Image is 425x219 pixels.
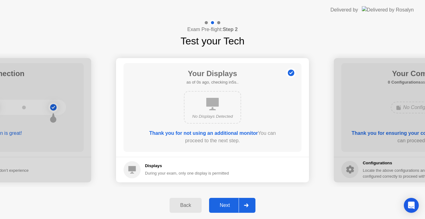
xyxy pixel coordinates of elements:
[223,27,238,32] b: Step 2
[186,79,238,85] h5: as of 0s ago, checking in5s..
[209,198,255,213] button: Next
[145,170,229,176] div: During your exam, only one display is permitted
[211,203,239,208] div: Next
[149,130,258,136] b: Thank you for not using an additional monitor
[170,198,202,213] button: Back
[141,130,284,144] div: You can proceed to the next step.
[404,198,419,213] div: Open Intercom Messenger
[189,113,236,120] div: No Displays Detected
[145,163,229,169] h5: Displays
[187,26,238,33] h4: Exam Pre-flight:
[180,34,245,48] h1: Test your Tech
[171,203,200,208] div: Back
[186,68,238,79] h1: Your Displays
[330,6,358,14] div: Delivered by
[362,6,414,13] img: Delivered by Rosalyn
